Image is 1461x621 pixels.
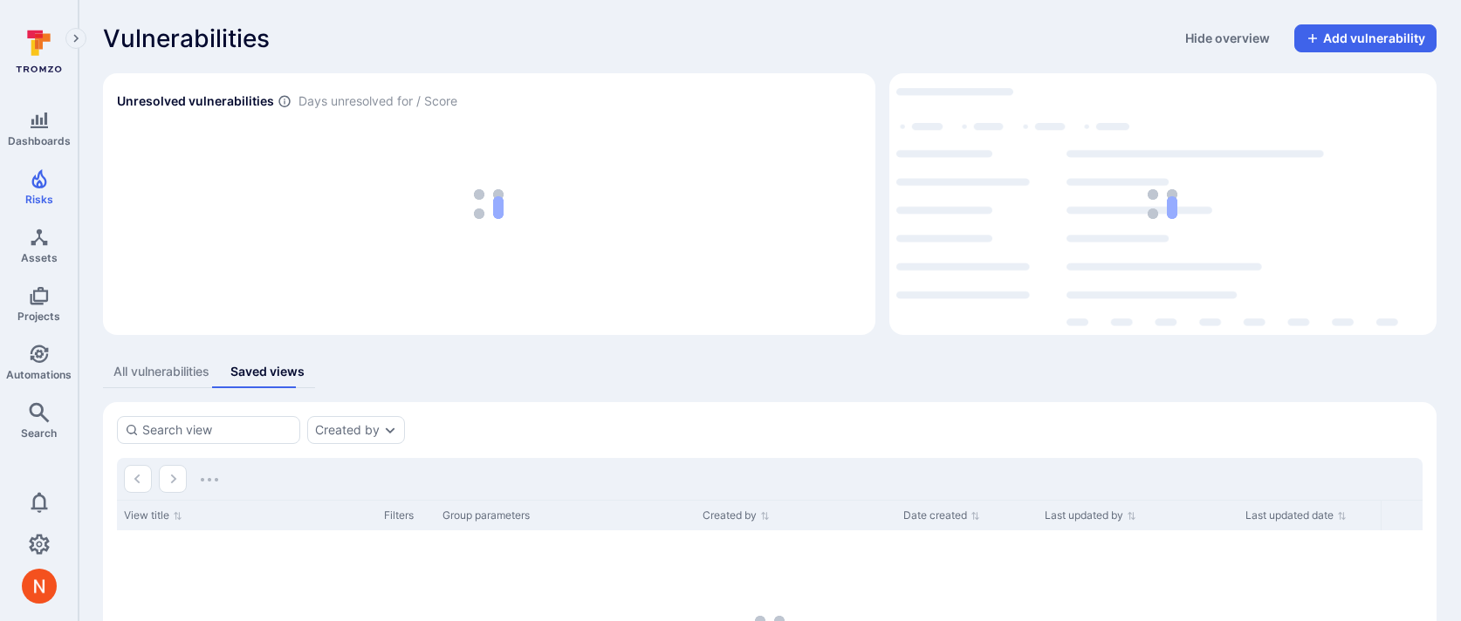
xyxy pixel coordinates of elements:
[65,28,86,49] button: Expand navigation menu
[896,80,1430,328] div: loading spinner
[1148,189,1177,219] img: Loading...
[442,508,689,523] div: Group parameters
[21,427,57,440] span: Search
[230,363,305,380] div: Saved views
[17,310,60,323] span: Projects
[117,92,274,110] h2: Unresolved vulnerabilities
[22,569,57,604] img: ACg8ocIprwjrgDQnDsNSk9Ghn5p5-B8DpAKWoJ5Gi9syOE4K59tr4Q=s96-c
[1045,508,1136,522] button: Sort by Last updated by
[315,423,380,437] button: Created by
[201,478,218,481] img: Loading...
[21,251,58,264] span: Assets
[22,569,57,604] div: Neeren Patki
[703,508,770,522] button: Sort by Created by
[103,24,270,52] span: Vulnerabilities
[384,508,429,523] div: Filters
[278,92,292,111] span: Number of vulnerabilities in status ‘Open’ ‘Triaged’ and ‘In process’ divided by score and scanne...
[1175,24,1280,52] button: Hide overview
[1294,24,1437,52] button: Add vulnerability
[25,193,53,206] span: Risks
[113,363,209,380] div: All vulnerabilities
[70,31,82,46] i: Expand navigation menu
[889,73,1437,335] div: Top integrations by vulnerabilities
[159,465,187,493] button: Go to the next page
[103,356,1437,388] div: assets tabs
[298,92,457,111] span: Days unresolved for / Score
[383,423,397,437] button: Expand dropdown
[903,508,980,522] button: Sort by Date created
[307,416,405,444] div: created by filter
[142,421,292,439] input: Search view
[1245,508,1347,522] button: Sort by Last updated date
[8,134,71,147] span: Dashboards
[6,368,72,381] span: Automations
[124,465,152,493] button: Go to the previous page
[124,508,182,522] button: Sort by View title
